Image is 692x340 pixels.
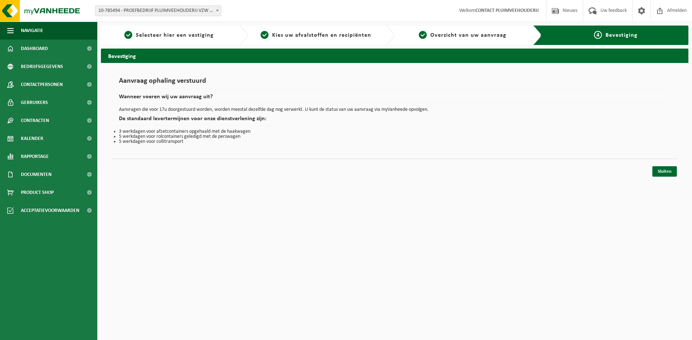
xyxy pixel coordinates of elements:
[105,31,234,40] a: 1Selecteer hier een vestiging
[101,49,688,63] h2: Bevestiging
[21,201,79,219] span: Acceptatievoorwaarden
[119,116,670,126] h2: De standaard levertermijnen voor onze dienstverlening zijn:
[272,32,371,38] span: Kies uw afvalstoffen en recipiënten
[119,107,670,112] p: Aanvragen die voor 17u doorgestuurd worden, worden meestal dezelfde dag nog verwerkt. U kunt de s...
[21,148,49,166] span: Rapportage
[124,31,132,39] span: 1
[21,183,54,201] span: Product Shop
[261,31,269,39] span: 2
[136,32,214,38] span: Selecteer hier een vestiging
[21,94,48,112] span: Gebruikers
[21,112,49,130] span: Contracten
[21,40,48,58] span: Dashboard
[119,77,670,89] h1: Aanvraag ophaling verstuurd
[21,130,43,148] span: Kalender
[119,94,670,104] h2: Wanneer voeren wij uw aanvraag uit?
[119,129,670,134] li: 3 werkdagen voor afzetcontainers opgehaald met de haakwagen
[605,32,638,38] span: Bevestiging
[419,31,427,39] span: 3
[475,8,539,13] strong: CONTACT PLUIMVEEHOUDERIJ
[21,58,63,76] span: Bedrijfsgegevens
[252,31,381,40] a: 2Kies uw afvalstoffen en recipiënten
[21,76,63,94] span: Contactpersonen
[21,166,52,183] span: Documenten
[398,31,527,40] a: 3Overzicht van uw aanvraag
[21,22,43,40] span: Navigatie
[652,166,677,177] a: Sluiten
[96,6,221,16] span: 10-785494 - PROEFBEDRIJF PLUIMVEEHOUDERIJ VZW - GEEL
[119,134,670,139] li: 5 werkdagen voor rolcontainers geledigd met de perswagen
[119,139,670,144] li: 5 werkdagen voor collitransport
[594,31,602,39] span: 4
[95,5,221,16] span: 10-785494 - PROEFBEDRIJF PLUIMVEEHOUDERIJ VZW - GEEL
[430,32,506,38] span: Overzicht van uw aanvraag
